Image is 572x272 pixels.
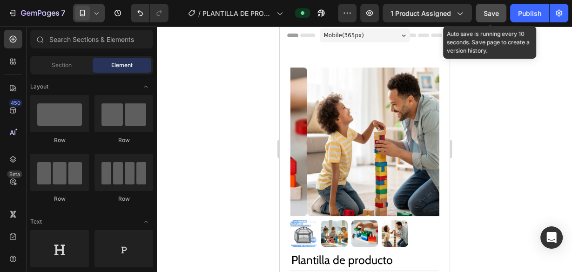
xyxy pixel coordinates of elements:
div: Open Intercom Messenger [540,226,563,249]
span: PLANTILLA DE PRODUCTO [202,8,273,18]
div: Publish [518,8,541,18]
p: 7 [61,7,65,19]
span: Section [52,61,72,69]
input: Search Sections & Elements [30,30,153,48]
button: 1 product assigned [383,4,472,22]
span: Toggle open [138,79,153,94]
span: Text [30,218,42,226]
span: Toggle open [138,214,153,229]
span: 1 product assigned [390,8,451,18]
div: Row [94,136,153,144]
button: 7 [4,4,69,22]
span: Save [484,9,499,17]
div: Undo/Redo [131,4,168,22]
div: Row [94,195,153,203]
iframe: Design area [280,26,450,272]
button: Save [476,4,506,22]
div: Row [30,136,89,144]
span: Element [111,61,133,69]
span: / [198,8,201,18]
div: 450 [9,99,22,107]
div: Row [30,195,89,203]
div: Beta [7,170,22,178]
span: Layout [30,82,48,91]
button: Publish [510,4,549,22]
